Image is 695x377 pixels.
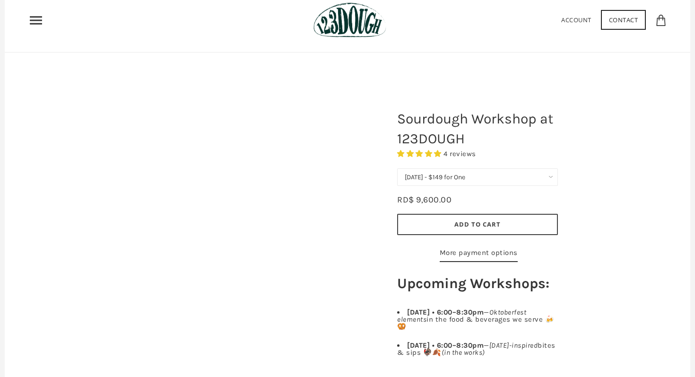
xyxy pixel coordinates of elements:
[407,308,484,316] b: [DATE] • 6:00–8:30pm
[397,149,443,158] span: 5.00 stars
[397,193,452,207] div: RD$ 9,600.00
[489,341,538,350] i: [DATE]-inspired
[390,104,565,153] h1: Sourdough Workshop at 123DOUGH
[443,149,476,158] span: 4 reviews
[28,13,43,28] nav: Primary
[397,309,558,337] li: — in the food & beverages we serve 🍻🥨
[397,275,549,292] strong: Upcoming Workshops:
[407,341,484,350] b: [DATE] • 6:00–8:30pm
[442,348,485,357] i: (in the works)
[440,247,518,262] a: More payment options
[397,342,558,356] li: — bites & sips 🦃🍂
[454,220,501,228] span: Add to Cart
[601,10,646,30] a: Contact
[397,214,558,235] button: Add to Cart
[313,2,386,38] img: 123Dough Bakery
[561,16,591,24] a: Account
[397,308,526,324] i: Oktoberfest elements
